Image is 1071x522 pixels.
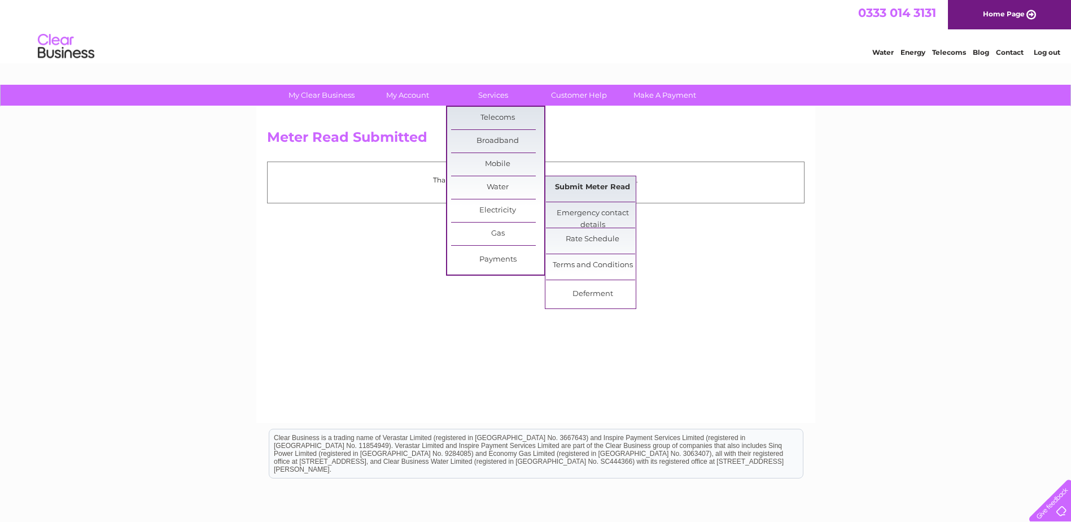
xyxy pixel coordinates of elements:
a: Deferment [546,283,639,306]
a: Blog [973,48,989,56]
a: Energy [900,48,925,56]
a: Log out [1034,48,1060,56]
a: Make A Payment [618,85,711,106]
a: Gas [451,223,544,245]
a: 0333 014 3131 [858,6,936,20]
a: Telecoms [932,48,966,56]
div: Clear Business is a trading name of Verastar Limited (registered in [GEOGRAPHIC_DATA] No. 3667643... [269,6,803,55]
a: Rate Schedule [546,228,639,251]
a: My Account [361,85,454,106]
a: Electricity [451,199,544,222]
a: Services [447,85,540,106]
p: Thank you for your time, your meter read has been received. [273,175,798,185]
a: Emergency contact details [546,202,639,225]
a: Customer Help [532,85,626,106]
a: Payments [451,249,544,271]
a: Telecoms [451,107,544,129]
a: Water [451,176,544,199]
a: Broadband [451,130,544,153]
a: Terms and Conditions [546,254,639,277]
a: Contact [996,48,1024,56]
h2: Meter Read Submitted [267,129,805,151]
img: logo.png [37,29,95,64]
a: My Clear Business [275,85,368,106]
a: Submit Meter Read [546,176,639,199]
a: Water [872,48,894,56]
a: Mobile [451,153,544,176]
